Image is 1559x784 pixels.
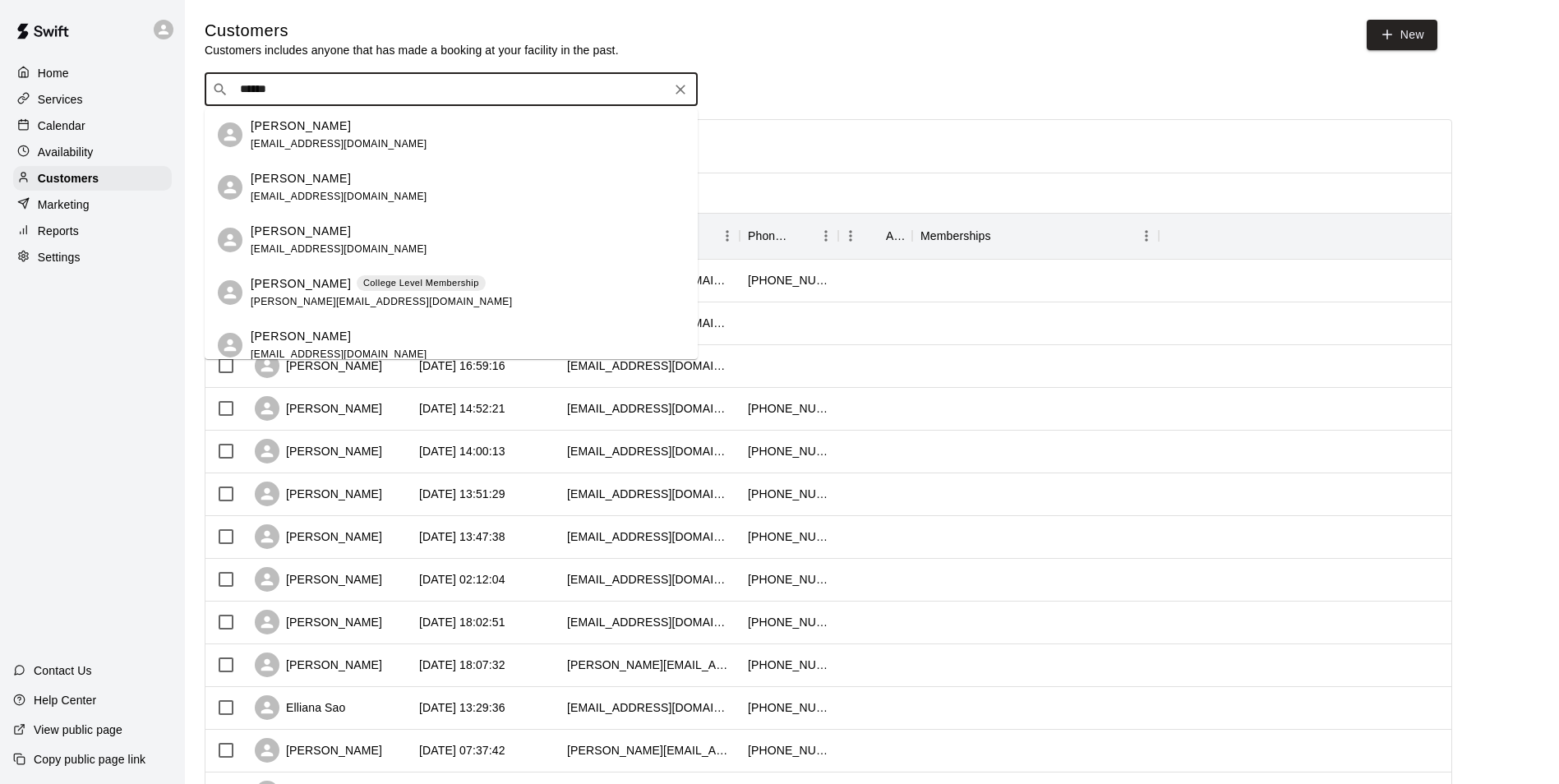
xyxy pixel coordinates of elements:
[255,439,382,463] div: [PERSON_NAME]
[38,144,94,160] p: Availability
[251,275,351,293] p: [PERSON_NAME]
[715,224,740,248] button: Menu
[748,571,830,588] div: +16153063541
[419,528,505,545] div: 2025-10-02 13:47:38
[748,272,830,288] div: +16158041936
[886,213,904,259] div: Age
[567,357,731,374] div: yessot@bellsouth.net
[13,192,172,217] a: Marketing
[255,695,345,720] div: Elliana Sao
[419,657,505,673] div: 2025-09-29 18:07:32
[567,486,731,502] div: scottgodsey04@gmail.com
[38,223,79,239] p: Reports
[251,138,427,150] span: [EMAIL_ADDRESS][DOMAIN_NAME]
[1134,224,1159,248] button: Menu
[218,333,242,357] div: Amanda Avent
[419,357,505,374] div: 2025-10-06 16:59:16
[34,722,122,738] p: View public page
[748,443,830,459] div: +12034905927
[748,699,830,716] div: +16153063541
[251,118,351,135] p: [PERSON_NAME]
[791,224,814,247] button: Sort
[34,692,96,708] p: Help Center
[13,219,172,243] a: Reports
[419,614,505,630] div: 2025-09-30 18:02:51
[13,166,172,191] a: Customers
[567,528,731,545] div: cindyscharcklet@icloud.com
[669,78,692,101] button: Clear
[748,657,830,673] div: +16157724351
[13,87,172,112] a: Services
[205,42,619,58] p: Customers includes anyone that has made a booking at your facility in the past.
[218,280,242,305] div: Nicole Carlin
[13,140,172,164] a: Availability
[419,443,505,459] div: 2025-10-04 14:00:13
[567,742,731,759] div: stephanie.dollery527@gmail.com
[419,699,505,716] div: 2025-09-28 13:29:36
[748,213,791,259] div: Phone Number
[255,738,382,763] div: [PERSON_NAME]
[419,486,505,502] div: 2025-10-03 13:51:29
[559,213,740,259] div: Email
[38,65,69,81] p: Home
[567,657,731,673] div: monique.maclin@icloud.com
[255,567,382,592] div: [PERSON_NAME]
[38,118,85,134] p: Calendar
[13,245,172,270] a: Settings
[251,243,427,255] span: [EMAIL_ADDRESS][DOMAIN_NAME]
[251,348,427,360] span: [EMAIL_ADDRESS][DOMAIN_NAME]
[38,91,83,108] p: Services
[567,400,731,417] div: shainat13@yahoo.com
[863,224,886,247] button: Sort
[255,482,382,506] div: [PERSON_NAME]
[251,170,351,187] p: [PERSON_NAME]
[567,614,731,630] div: micdkimb@gmail.com
[255,524,382,549] div: [PERSON_NAME]
[13,61,172,85] a: Home
[251,296,512,307] span: [PERSON_NAME][EMAIL_ADDRESS][DOMAIN_NAME]
[38,196,90,213] p: Marketing
[38,170,99,187] p: Customers
[740,213,838,259] div: Phone Number
[814,224,838,248] button: Menu
[748,400,830,417] div: +16155826224
[34,751,145,768] p: Copy public page link
[991,224,1014,247] button: Sort
[218,122,242,147] div: Nicole Carver-Ralls
[567,443,731,459] div: lisalis0625@gmail.com
[218,175,242,200] div: Tori Oldham
[748,614,830,630] div: +16155096138
[251,191,427,202] span: [EMAIL_ADDRESS][DOMAIN_NAME]
[255,653,382,677] div: [PERSON_NAME]
[255,396,382,421] div: [PERSON_NAME]
[748,528,830,545] div: +15022203718
[218,228,242,252] div: Nicole Taylor
[567,699,731,716] div: lashondasao2@yahoo.com
[205,20,619,42] h5: Customers
[567,571,731,588] div: lashondasao02@yahoo.com
[205,73,698,106] div: Search customers by name or email
[255,353,382,378] div: [PERSON_NAME]
[419,571,505,588] div: 2025-10-02 02:12:04
[255,610,382,634] div: [PERSON_NAME]
[251,223,351,240] p: [PERSON_NAME]
[251,328,351,345] p: [PERSON_NAME]
[838,213,912,259] div: Age
[13,113,172,138] a: Calendar
[1367,20,1437,50] a: New
[748,486,830,502] div: +16157884014
[419,742,505,759] div: 2025-09-27 07:37:42
[838,224,863,248] button: Menu
[363,276,479,290] p: College Level Membership
[419,400,505,417] div: 2025-10-06 14:52:21
[912,213,1159,259] div: Memberships
[38,249,81,265] p: Settings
